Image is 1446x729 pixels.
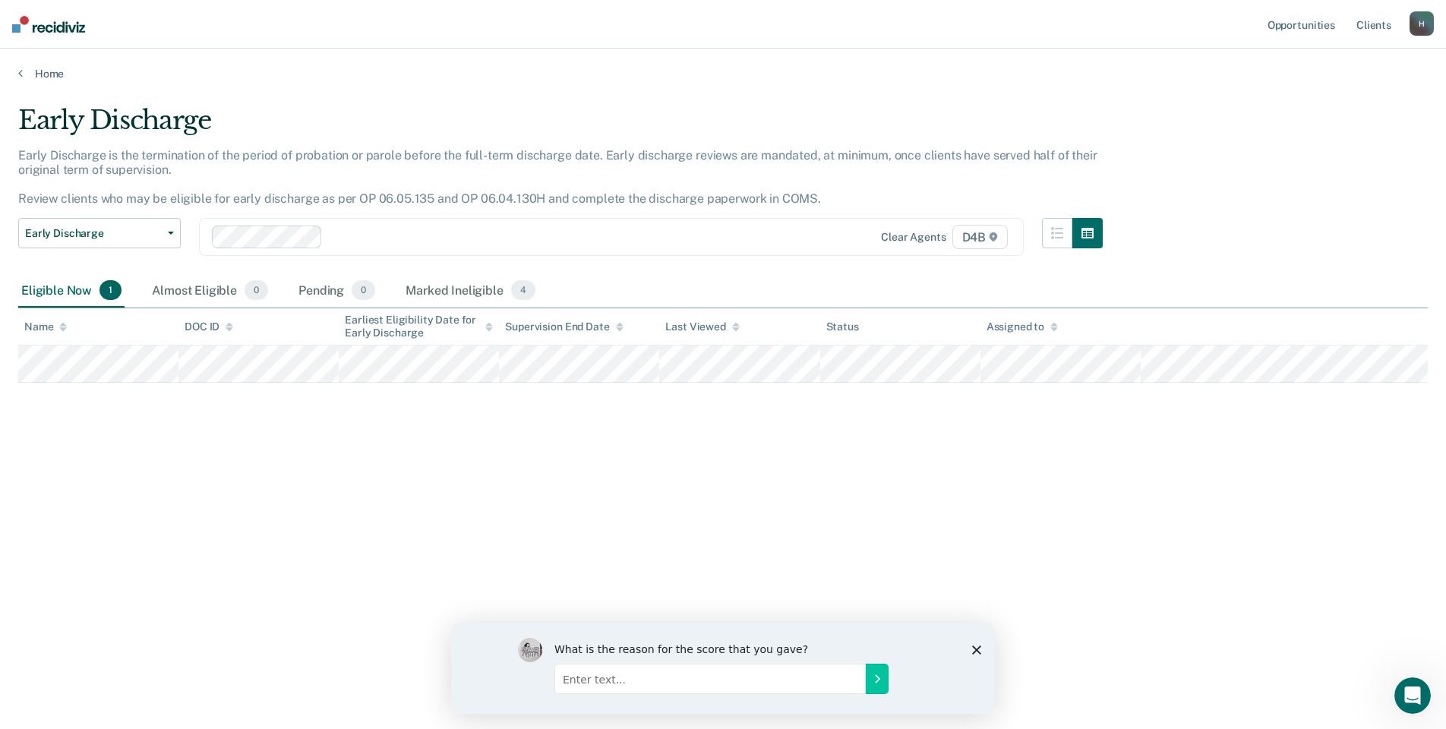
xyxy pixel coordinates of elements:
[451,623,995,714] iframe: Survey by Kim from Recidiviz
[149,274,271,308] div: Almost Eligible0
[245,280,268,300] span: 0
[18,105,1103,148] div: Early Discharge
[12,16,85,33] img: Recidiviz
[185,320,233,333] div: DOC ID
[295,274,378,308] div: Pending0
[826,320,859,333] div: Status
[25,227,162,240] span: Early Discharge
[403,274,538,308] div: Marked Ineligible4
[18,67,1428,80] a: Home
[952,225,1008,249] span: D4B
[99,280,122,300] span: 1
[1410,11,1434,36] button: H
[987,320,1058,333] div: Assigned to
[881,231,946,244] div: Clear agents
[505,320,623,333] div: Supervision End Date
[18,274,125,308] div: Eligible Now1
[511,280,535,300] span: 4
[18,148,1097,207] p: Early Discharge is the termination of the period of probation or parole before the full-term disc...
[1394,677,1431,714] iframe: Intercom live chat
[665,320,739,333] div: Last Viewed
[352,280,375,300] span: 0
[345,314,493,339] div: Earliest Eligibility Date for Early Discharge
[18,218,181,248] button: Early Discharge
[24,320,67,333] div: Name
